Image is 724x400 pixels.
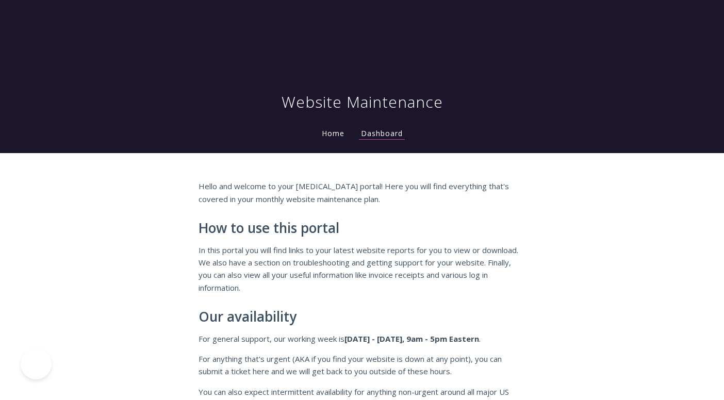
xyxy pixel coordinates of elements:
h1: Website Maintenance [282,92,443,112]
iframe: Toggle Customer Support [21,348,52,379]
h2: How to use this portal [199,221,525,236]
p: In this portal you will find links to your latest website reports for you to view or download. We... [199,244,525,294]
p: For anything that's urgent (AKA if you find your website is down at any point), you can submit a ... [199,353,525,378]
p: Hello and welcome to your [MEDICAL_DATA] portal! Here you will find everything that's covered in ... [199,180,525,205]
a: Dashboard [359,128,405,140]
strong: [DATE] - [DATE], 9am - 5pm Eastern [344,334,479,344]
a: Home [320,128,347,138]
p: For general support, our working week is . [199,332,525,345]
h2: Our availability [199,309,525,325]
